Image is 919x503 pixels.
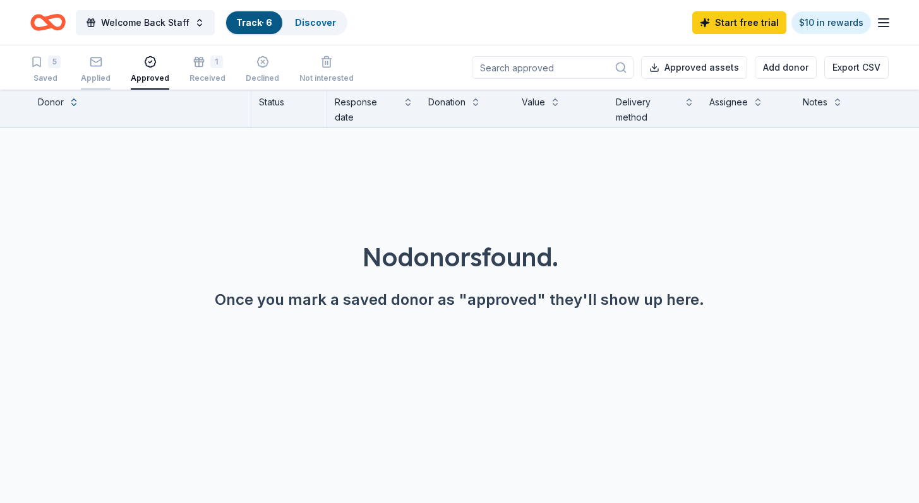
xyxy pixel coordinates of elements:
div: Status [251,90,327,127]
div: Applied [81,73,111,83]
button: Export CSV [824,56,889,79]
div: Delivery method [616,95,679,125]
div: 5 [48,56,61,68]
div: Saved [30,73,61,83]
div: Approved [131,73,169,83]
button: 5Saved [30,50,61,90]
button: Welcome Back Staff [76,10,215,35]
span: Welcome Back Staff [101,15,189,30]
button: 1Received [189,50,225,90]
div: Response date [335,95,398,125]
div: No donors found. [30,239,889,275]
div: Declined [246,73,279,83]
div: Once you mark a saved donor as "approved" they'll show up here. [30,290,889,310]
a: Track· 6 [236,17,272,28]
button: Applied [81,50,111,90]
a: $10 in rewards [791,11,871,34]
button: Approved assets [641,56,747,79]
div: 1 [210,56,223,68]
div: Value [522,95,545,110]
input: Search approved [472,56,634,79]
div: Received [189,73,225,83]
button: Add donor [755,56,817,79]
a: Discover [295,17,336,28]
div: Donor [38,95,64,110]
button: Not interested [299,50,354,90]
div: Notes [803,95,827,110]
div: Not interested [299,73,354,83]
button: Approved [131,50,169,90]
a: Home [30,8,66,37]
div: Donation [428,95,466,110]
div: Assignee [709,95,748,110]
button: Declined [246,50,279,90]
button: Track· 6Discover [225,10,347,35]
a: Start free trial [692,11,786,34]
